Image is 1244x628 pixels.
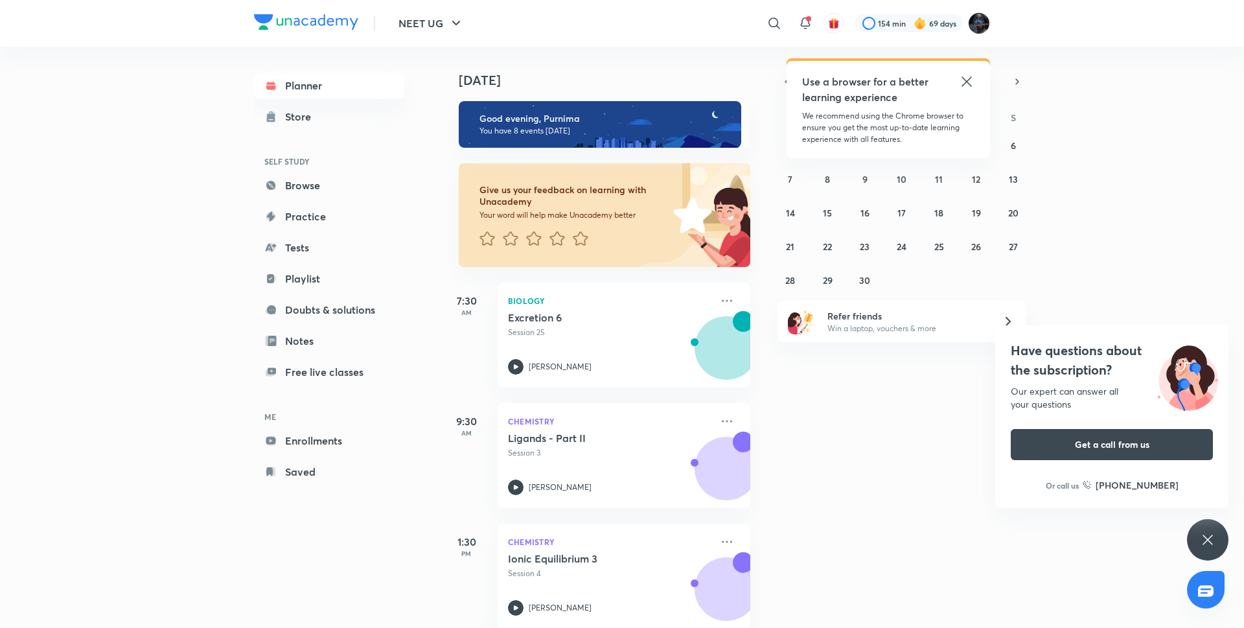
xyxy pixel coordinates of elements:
[862,173,868,185] abbr: September 9, 2025
[254,104,404,130] a: Store
[827,323,987,334] p: Win a laptop, vouchers & more
[785,274,795,286] abbr: September 28, 2025
[629,163,750,267] img: feedback_image
[788,173,792,185] abbr: September 7, 2025
[1011,429,1213,460] button: Get a call from us
[1011,139,1016,152] abbr: September 6, 2025
[802,74,931,105] h5: Use a browser for a better learning experience
[1003,236,1024,257] button: September 27, 2025
[1147,341,1228,411] img: ttu_illustration_new.svg
[254,359,404,385] a: Free live classes
[254,328,404,354] a: Notes
[892,202,912,223] button: September 17, 2025
[966,202,987,223] button: September 19, 2025
[823,274,833,286] abbr: September 29, 2025
[897,207,906,219] abbr: September 17, 2025
[254,172,404,198] a: Browse
[934,240,944,253] abbr: September 25, 2025
[972,207,981,219] abbr: September 19, 2025
[897,173,906,185] abbr: September 10, 2025
[855,270,875,290] button: September 30, 2025
[914,17,927,30] img: streak
[441,429,492,437] p: AM
[786,240,794,253] abbr: September 21, 2025
[823,240,832,253] abbr: September 22, 2025
[928,236,949,257] button: September 25, 2025
[966,236,987,257] button: September 26, 2025
[254,14,358,30] img: Company Logo
[508,432,669,445] h5: Ligands - Part II
[971,240,981,253] abbr: September 26, 2025
[817,202,838,223] button: September 15, 2025
[780,236,801,257] button: September 21, 2025
[928,202,949,223] button: September 18, 2025
[855,202,875,223] button: September 16, 2025
[892,236,912,257] button: September 24, 2025
[441,550,492,557] p: PM
[1008,207,1019,219] abbr: September 20, 2025
[1011,111,1016,124] abbr: Saturday
[817,236,838,257] button: September 22, 2025
[391,10,472,36] button: NEET UG
[479,113,730,124] h6: Good evening, Purnima
[479,184,669,207] h6: Give us your feedback on learning with Unacademy
[828,17,840,29] img: avatar
[508,413,711,429] p: Chemistry
[254,235,404,261] a: Tests
[1096,478,1179,492] h6: [PHONE_NUMBER]
[508,327,711,338] p: Session 25
[934,207,943,219] abbr: September 18, 2025
[1011,385,1213,411] div: Our expert can answer all your questions
[1009,173,1018,185] abbr: September 13, 2025
[827,309,987,323] h6: Refer friends
[1003,202,1024,223] button: September 20, 2025
[508,447,711,459] p: Session 3
[529,482,592,493] p: [PERSON_NAME]
[780,202,801,223] button: September 14, 2025
[441,413,492,429] h5: 9:30
[679,432,750,521] img: unacademy
[254,150,404,172] h6: SELF STUDY
[695,323,757,386] img: Avatar
[860,240,870,253] abbr: September 23, 2025
[817,169,838,189] button: September 8, 2025
[1003,135,1024,156] button: September 6, 2025
[892,169,912,189] button: September 10, 2025
[825,173,830,185] abbr: September 8, 2025
[508,311,669,324] h5: Excretion 6
[479,210,669,220] p: Your word will help make Unacademy better
[817,270,838,290] button: September 29, 2025
[254,73,404,99] a: Planner
[508,552,669,565] h5: Ionic Equilibrium 3
[254,406,404,428] h6: ME
[972,173,980,185] abbr: September 12, 2025
[1083,478,1179,492] a: [PHONE_NUMBER]
[695,564,757,627] img: Avatar
[897,240,906,253] abbr: September 24, 2025
[966,169,987,189] button: September 12, 2025
[441,308,492,316] p: AM
[780,270,801,290] button: September 28, 2025
[1003,169,1024,189] button: September 13, 2025
[823,207,832,219] abbr: September 15, 2025
[788,308,814,334] img: referral
[860,207,870,219] abbr: September 16, 2025
[459,73,763,88] h4: [DATE]
[968,12,990,34] img: Purnima Sharma
[928,169,949,189] button: September 11, 2025
[824,13,844,34] button: avatar
[529,602,592,614] p: [PERSON_NAME]
[855,169,875,189] button: September 9, 2025
[285,109,319,124] div: Store
[508,293,711,308] p: Biology
[1046,480,1079,491] p: Or call us
[254,14,358,33] a: Company Logo
[459,101,741,148] img: evening
[441,534,492,550] h5: 1:30
[859,274,870,286] abbr: September 30, 2025
[1009,240,1018,253] abbr: September 27, 2025
[802,110,974,145] p: We recommend using the Chrome browser to ensure you get the most up-to-date learning experience w...
[508,534,711,550] p: Chemistry
[254,428,404,454] a: Enrollments
[254,459,404,485] a: Saved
